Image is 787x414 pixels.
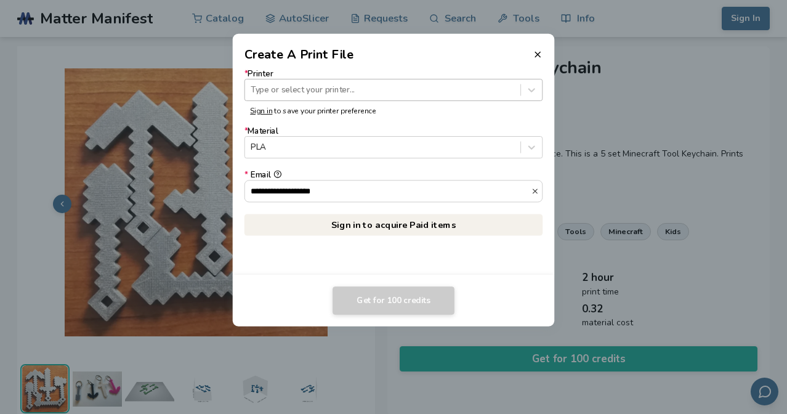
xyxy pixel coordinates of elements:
a: Sign in [250,106,272,116]
button: *Email [531,187,542,195]
input: *MaterialPLA [251,143,253,152]
a: Sign in to acquire Paid items [244,214,543,236]
div: Email [244,171,543,180]
h2: Create A Print File [244,46,354,63]
button: Get for 100 credits [333,286,454,315]
label: Material [244,127,543,158]
p: to save your printer preference [250,107,537,115]
label: Printer [244,70,543,101]
input: *Email [245,181,531,201]
button: *Email [273,171,281,179]
input: *PrinterType or select your printer... [251,85,253,94]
